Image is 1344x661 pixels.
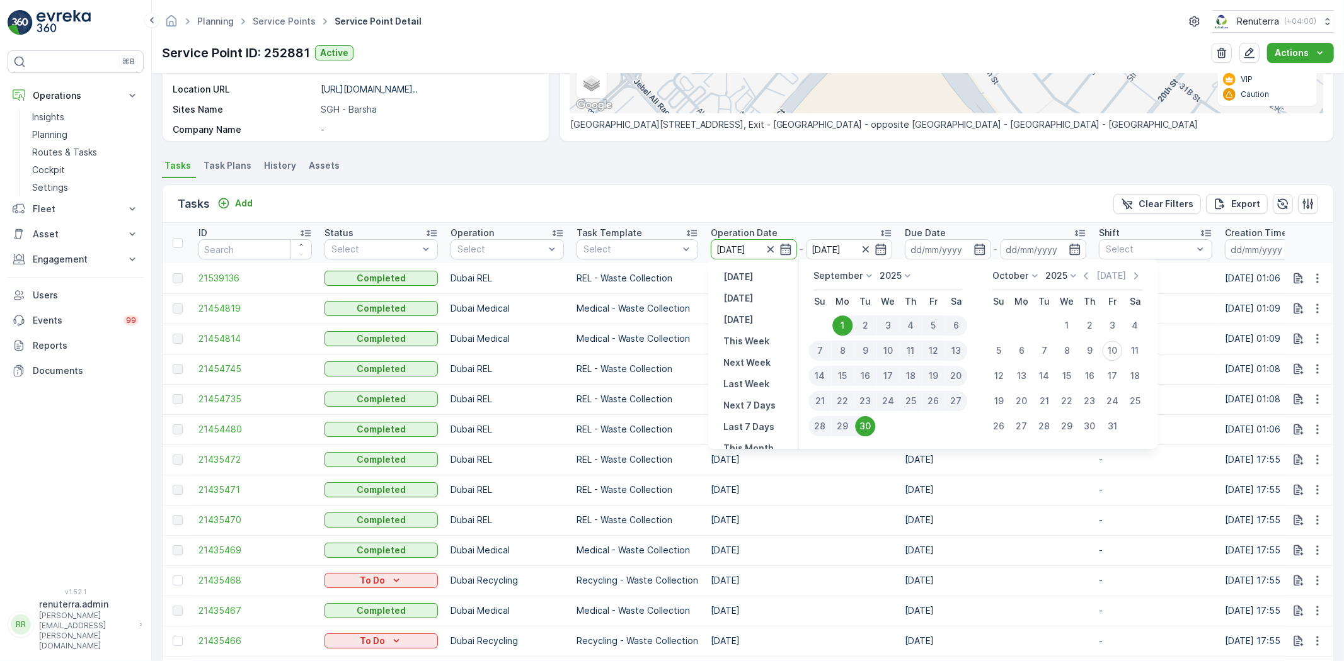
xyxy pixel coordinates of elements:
div: Toggle Row Selected [173,575,183,585]
a: 21435470 [198,514,312,526]
p: Completed [357,302,406,315]
div: 13 [945,341,967,361]
td: [DATE] [704,263,899,293]
th: Tuesday [854,290,876,313]
div: Toggle Row Selected [173,424,183,434]
a: 21435468 [198,574,312,587]
p: Completed [357,544,406,556]
div: 16 [854,366,876,386]
div: Toggle Row Selected [173,455,183,465]
p: [PERSON_NAME][EMAIL_ADDRESS][PERSON_NAME][DOMAIN_NAME] [39,611,134,651]
input: Search [198,239,312,259]
div: 18 [1125,366,1145,386]
p: Company Name [173,123,316,136]
p: Task Template [577,227,642,239]
p: Completed [357,514,406,526]
td: [DATE] [704,626,899,656]
div: 5 [922,315,945,336]
p: - [800,242,804,257]
div: 7 [808,341,831,361]
p: Dubai Medical [451,302,564,315]
a: 21435469 [198,544,312,556]
p: Asset [33,228,118,240]
p: Sites Name [173,103,316,116]
p: Completed [357,483,406,496]
span: 21454819 [198,302,312,315]
p: Actions [1275,47,1309,59]
a: 21454745 [198,363,312,375]
div: 23 [854,391,876,411]
p: Due Date [905,227,946,239]
th: Friday [1101,290,1123,313]
td: [DATE] [704,293,899,324]
a: 21435467 [198,604,312,617]
p: Medical - Waste Collection [577,302,698,315]
img: logo_light-DOdMpM7g.png [37,10,91,35]
th: Wednesday [1055,290,1078,313]
div: 17 [876,366,899,386]
p: - [1099,453,1212,466]
button: Completed [325,331,438,346]
td: [DATE] [899,596,1093,626]
div: 15 [831,366,854,386]
a: Planning [27,126,144,144]
div: 26 [989,416,1009,436]
th: Friday [922,290,945,313]
button: Completed [325,271,438,286]
p: Completed [357,363,406,375]
span: 21539136 [198,272,312,285]
td: [DATE] [899,626,1093,656]
th: Sunday [808,290,831,313]
p: To Do [360,635,385,647]
div: 17 [1102,366,1122,386]
th: Saturday [945,290,967,313]
p: Export [1231,198,1260,210]
td: [DATE] [704,475,899,505]
button: Completed [325,482,438,497]
td: [DATE] [704,596,899,626]
a: Cockpit [27,161,144,179]
p: Dubai REL [451,514,564,526]
p: Operation [451,227,494,239]
div: 6 [1011,341,1031,361]
div: Toggle Row Selected [173,485,183,495]
div: 21 [808,391,831,411]
p: REL - Waste Collection [577,272,698,285]
p: Dubai REL [451,483,564,496]
p: [DATE] [723,314,753,326]
button: Renuterra(+04:00) [1212,10,1334,33]
img: logo [8,10,33,35]
p: Select [457,243,544,256]
p: Service Point ID: 252881 [162,43,310,62]
button: To Do [325,573,438,588]
span: 21454480 [198,423,312,436]
div: 27 [1011,416,1031,436]
div: Toggle Row Selected [173,303,183,314]
p: Completed [357,423,406,436]
a: Insights [27,108,144,126]
p: [GEOGRAPHIC_DATA][STREET_ADDRESS], Exit - [GEOGRAPHIC_DATA] - opposite [GEOGRAPHIC_DATA] - [GEOGR... [570,118,1323,131]
th: Thursday [899,290,922,313]
p: ID [198,227,207,239]
button: Today [718,291,758,306]
div: 19 [922,366,945,386]
input: dd/mm/yyyy [1001,239,1087,259]
div: 27 [945,391,967,411]
button: Operations [8,83,144,108]
button: Asset [8,222,144,247]
p: Completed [357,393,406,405]
div: Toggle Row Selected [173,636,183,646]
p: - [994,242,998,257]
p: Dubai REL [451,393,564,405]
div: 3 [876,315,899,336]
p: October [992,269,1028,282]
p: Caution [1241,89,1269,99]
div: 15 [1057,366,1077,386]
p: 99 [126,315,136,325]
button: Tomorrow [718,312,758,327]
div: 2 [854,315,876,336]
button: Completed [325,392,438,407]
td: [DATE] [899,565,1093,596]
p: - [321,123,536,136]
